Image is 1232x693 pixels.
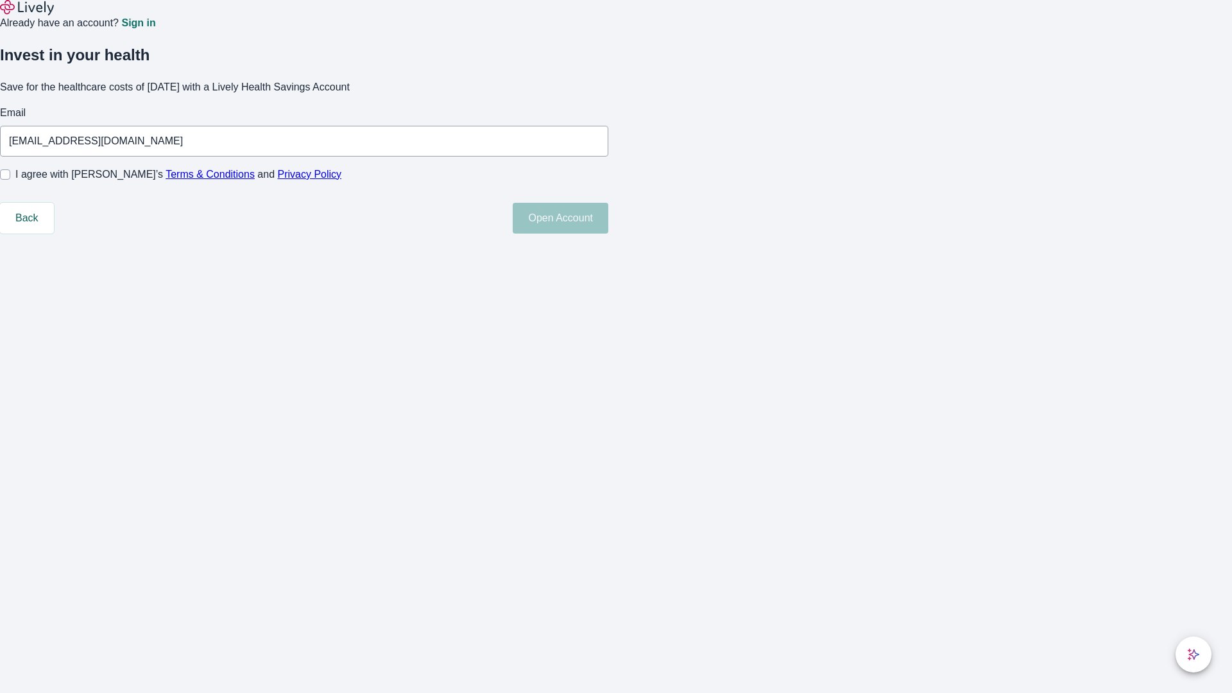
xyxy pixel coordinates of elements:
a: Terms & Conditions [166,169,255,180]
a: Sign in [121,18,155,28]
a: Privacy Policy [278,169,342,180]
svg: Lively AI Assistant [1187,648,1200,661]
button: chat [1176,637,1211,672]
span: I agree with [PERSON_NAME]’s and [15,167,341,182]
